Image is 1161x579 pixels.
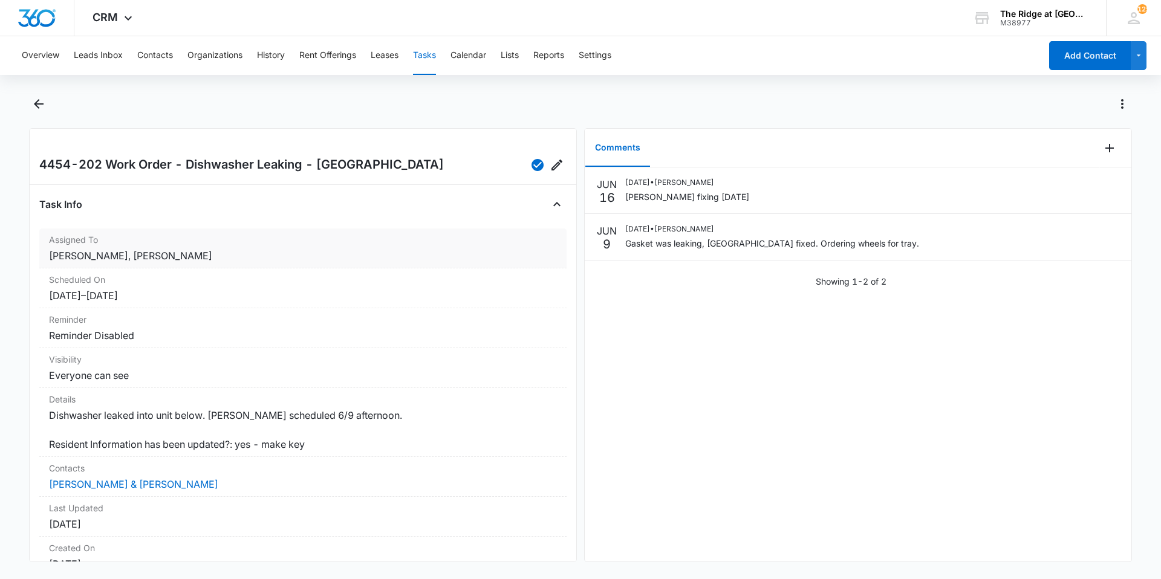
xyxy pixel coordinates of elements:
[49,248,557,263] dd: [PERSON_NAME], [PERSON_NAME]
[1049,41,1131,70] button: Add Contact
[39,308,567,348] div: ReminderReminder Disabled
[39,457,567,497] div: Contacts[PERSON_NAME] & [PERSON_NAME]
[1000,9,1088,19] div: account name
[625,237,919,250] p: Gasket was leaking, [GEOGRAPHIC_DATA] fixed. Ordering wheels for tray.
[39,268,567,308] div: Scheduled On[DATE]–[DATE]
[371,36,398,75] button: Leases
[1137,4,1147,14] span: 125
[501,36,519,75] button: Lists
[49,478,218,490] a: [PERSON_NAME] & [PERSON_NAME]
[39,155,444,175] h2: 4454-202 Work Order - Dishwasher Leaking - [GEOGRAPHIC_DATA]
[187,36,242,75] button: Organizations
[257,36,285,75] button: History
[49,288,557,303] dd: [DATE] – [DATE]
[625,224,919,235] p: [DATE] • [PERSON_NAME]
[603,238,611,250] p: 9
[49,328,557,343] dd: Reminder Disabled
[22,36,59,75] button: Overview
[49,517,557,531] dd: [DATE]
[39,388,567,457] div: DetailsDishwasher leaked into unit below. [PERSON_NAME] scheduled 6/9 afternoon. Resident Informa...
[625,177,749,188] p: [DATE] • [PERSON_NAME]
[625,190,749,203] p: [PERSON_NAME] fixing [DATE]
[49,273,557,286] dt: Scheduled On
[579,36,611,75] button: Settings
[49,393,557,406] dt: Details
[597,224,617,238] p: JUN
[816,275,886,288] p: Showing 1-2 of 2
[39,197,82,212] h4: Task Info
[1113,94,1132,114] button: Actions
[49,368,557,383] dd: Everyone can see
[533,36,564,75] button: Reports
[49,557,557,571] dd: [DATE]
[39,348,567,388] div: VisibilityEveryone can see
[49,462,557,474] dt: Contacts
[137,36,173,75] button: Contacts
[49,313,557,326] dt: Reminder
[39,228,567,268] div: Assigned To[PERSON_NAME], [PERSON_NAME]
[49,502,557,514] dt: Last Updated
[547,195,567,214] button: Close
[49,353,557,366] dt: Visibility
[93,11,118,24] span: CRM
[39,497,567,537] div: Last Updated[DATE]
[29,94,48,114] button: Back
[49,233,557,246] dt: Assigned To
[547,155,567,175] button: Edit
[49,542,557,554] dt: Created On
[299,36,356,75] button: Rent Offerings
[1137,4,1147,14] div: notifications count
[39,537,567,577] div: Created On[DATE]
[1100,138,1119,158] button: Add Comment
[413,36,436,75] button: Tasks
[74,36,123,75] button: Leads Inbox
[49,408,557,451] dd: Dishwasher leaked into unit below. [PERSON_NAME] scheduled 6/9 afternoon. Resident Information ha...
[1000,19,1088,27] div: account id
[585,129,650,167] button: Comments
[599,192,615,204] p: 16
[597,177,617,192] p: JUN
[450,36,486,75] button: Calendar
